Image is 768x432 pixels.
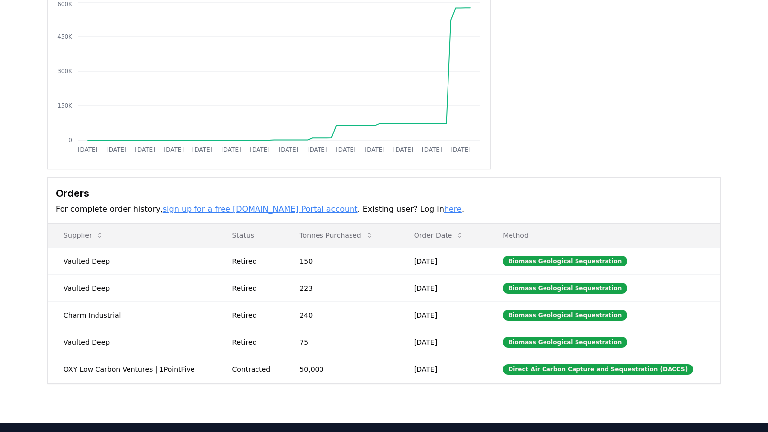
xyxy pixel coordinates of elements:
[48,301,216,329] td: Charm Industrial
[450,146,471,153] tspan: [DATE]
[232,337,276,347] div: Retired
[398,247,487,274] td: [DATE]
[56,226,112,245] button: Supplier
[398,301,487,329] td: [DATE]
[398,274,487,301] td: [DATE]
[503,310,627,321] div: Biomass Geological Sequestration
[364,146,384,153] tspan: [DATE]
[444,204,462,214] a: here
[284,356,398,383] td: 50,000
[106,146,127,153] tspan: [DATE]
[284,301,398,329] td: 240
[57,1,73,8] tspan: 600K
[250,146,270,153] tspan: [DATE]
[57,33,73,40] tspan: 450K
[232,283,276,293] div: Retired
[393,146,414,153] tspan: [DATE]
[57,68,73,75] tspan: 300K
[78,146,98,153] tspan: [DATE]
[48,274,216,301] td: Vaulted Deep
[135,146,155,153] tspan: [DATE]
[232,365,276,374] div: Contracted
[398,329,487,356] td: [DATE]
[48,356,216,383] td: OXY Low Carbon Ventures | 1PointFive
[398,356,487,383] td: [DATE]
[164,146,184,153] tspan: [DATE]
[291,226,381,245] button: Tonnes Purchased
[232,256,276,266] div: Retired
[406,226,472,245] button: Order Date
[503,256,627,266] div: Biomass Geological Sequestration
[163,204,358,214] a: sign up for a free [DOMAIN_NAME] Portal account
[284,247,398,274] td: 150
[57,102,73,109] tspan: 150K
[422,146,442,153] tspan: [DATE]
[224,231,276,240] p: Status
[495,231,712,240] p: Method
[56,186,712,200] h3: Orders
[232,310,276,320] div: Retired
[503,283,627,294] div: Biomass Geological Sequestration
[48,247,216,274] td: Vaulted Deep
[279,146,299,153] tspan: [DATE]
[284,329,398,356] td: 75
[56,203,712,215] p: For complete order history, . Existing user? Log in .
[503,337,627,348] div: Biomass Geological Sequestration
[307,146,327,153] tspan: [DATE]
[48,329,216,356] td: Vaulted Deep
[284,274,398,301] td: 223
[221,146,241,153] tspan: [DATE]
[68,137,72,144] tspan: 0
[192,146,213,153] tspan: [DATE]
[503,364,693,375] div: Direct Air Carbon Capture and Sequestration (DACCS)
[336,146,356,153] tspan: [DATE]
